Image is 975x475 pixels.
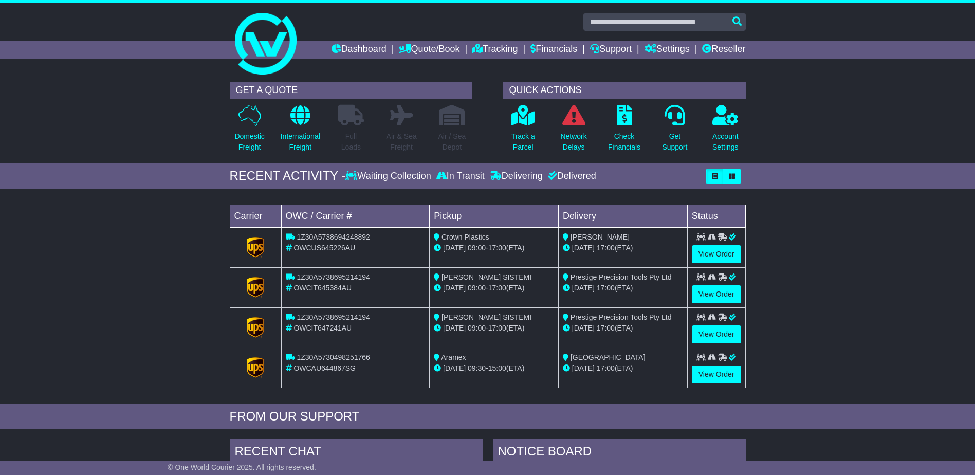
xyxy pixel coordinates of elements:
[434,283,554,294] div: - (ETA)
[590,41,632,59] a: Support
[234,104,265,158] a: DomesticFreight
[434,323,554,334] div: - (ETA)
[338,131,364,153] p: Full Loads
[345,171,433,182] div: Waiting Collection
[230,205,281,227] td: Carrier
[443,284,466,292] span: [DATE]
[247,277,264,298] img: GetCarrierServiceLogo
[443,324,466,332] span: [DATE]
[472,41,518,59] a: Tracking
[597,324,615,332] span: 17:00
[230,439,483,467] div: RECENT CHAT
[572,244,595,252] span: [DATE]
[503,82,746,99] div: QUICK ACTIONS
[247,317,264,338] img: GetCarrierServiceLogo
[399,41,459,59] a: Quote/Book
[572,284,595,292] span: [DATE]
[712,104,739,158] a: AccountSettings
[545,171,596,182] div: Delivered
[571,273,672,281] span: Prestige Precision Tools Pty Ltd
[434,243,554,253] div: - (ETA)
[571,313,672,321] span: Prestige Precision Tools Pty Ltd
[247,357,264,378] img: GetCarrierServiceLogo
[434,171,487,182] div: In Transit
[443,364,466,372] span: [DATE]
[488,364,506,372] span: 15:00
[493,439,746,467] div: NOTICE BOARD
[712,131,739,153] p: Account Settings
[572,324,595,332] span: [DATE]
[597,244,615,252] span: 17:00
[597,364,615,372] span: 17:00
[441,273,531,281] span: [PERSON_NAME] SISTEMI
[608,131,640,153] p: Check Financials
[280,104,321,158] a: InternationalFreight
[563,243,683,253] div: (ETA)
[443,244,466,252] span: [DATE]
[687,205,745,227] td: Status
[560,104,587,158] a: NetworkDelays
[230,409,746,424] div: FROM OUR SUPPORT
[168,463,316,471] span: © One World Courier 2025. All rights reserved.
[234,131,264,153] p: Domestic Freight
[281,205,430,227] td: OWC / Carrier #
[530,41,577,59] a: Financials
[488,324,506,332] span: 17:00
[293,324,352,332] span: OWCIT647241AU
[468,284,486,292] span: 09:00
[441,233,489,241] span: Crown Plastics
[608,104,641,158] a: CheckFinancials
[645,41,690,59] a: Settings
[230,82,472,99] div: GET A QUOTE
[293,244,355,252] span: OWCUS645226AU
[560,131,586,153] p: Network Delays
[572,364,595,372] span: [DATE]
[563,283,683,294] div: (ETA)
[692,285,741,303] a: View Order
[662,131,687,153] p: Get Support
[332,41,387,59] a: Dashboard
[441,313,531,321] span: [PERSON_NAME] SISTEMI
[297,313,370,321] span: 1Z30A5738695214194
[434,363,554,374] div: - (ETA)
[597,284,615,292] span: 17:00
[468,324,486,332] span: 09:00
[297,233,370,241] span: 1Z30A5738694248892
[692,325,741,343] a: View Order
[468,244,486,252] span: 09:00
[571,353,646,361] span: [GEOGRAPHIC_DATA]
[387,131,417,153] p: Air & Sea Freight
[558,205,687,227] td: Delivery
[511,104,536,158] a: Track aParcel
[511,131,535,153] p: Track a Parcel
[230,169,346,184] div: RECENT ACTIVITY -
[441,353,466,361] span: Aramex
[438,131,466,153] p: Air / Sea Depot
[563,323,683,334] div: (ETA)
[297,273,370,281] span: 1Z30A5738695214194
[293,284,352,292] span: OWCIT645384AU
[692,245,741,263] a: View Order
[468,364,486,372] span: 09:30
[281,131,320,153] p: International Freight
[430,205,559,227] td: Pickup
[692,366,741,383] a: View Order
[488,284,506,292] span: 17:00
[487,171,545,182] div: Delivering
[571,233,630,241] span: [PERSON_NAME]
[661,104,688,158] a: GetSupport
[297,353,370,361] span: 1Z30A5730498251766
[247,237,264,258] img: GetCarrierServiceLogo
[293,364,356,372] span: OWCAU644867SG
[488,244,506,252] span: 17:00
[702,41,745,59] a: Reseller
[563,363,683,374] div: (ETA)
